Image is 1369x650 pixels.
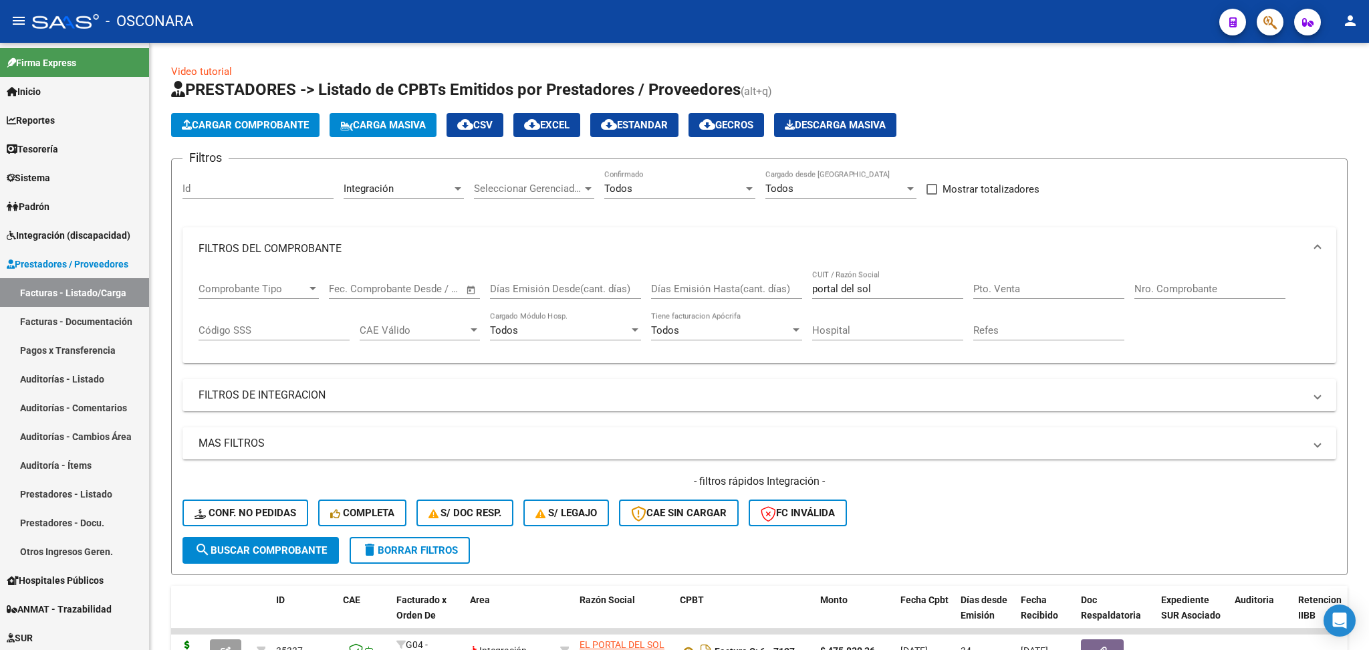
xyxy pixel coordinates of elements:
div: FILTROS DEL COMPROBANTE [182,270,1336,364]
span: Sistema [7,171,50,185]
app-download-masive: Descarga masiva de comprobantes (adjuntos) [774,113,896,137]
span: Descarga Masiva [785,119,886,131]
button: CSV [447,113,503,137]
span: Seleccionar Gerenciador [474,183,582,195]
span: S/ legajo [535,507,597,519]
datatable-header-cell: Días desde Emisión [955,586,1015,645]
span: Todos [765,183,793,195]
datatable-header-cell: Monto [815,586,895,645]
span: Auditoria [1235,594,1274,605]
span: Fecha Recibido [1021,594,1058,621]
button: FC Inválida [749,500,847,526]
span: Tesorería [7,142,58,156]
mat-panel-title: MAS FILTROS [199,436,1304,451]
button: EXCEL [513,113,580,137]
datatable-header-cell: CAE [338,586,391,645]
datatable-header-cell: Fecha Recibido [1015,586,1076,645]
span: Retencion IIBB [1298,594,1342,621]
span: Estandar [601,119,668,131]
span: Padrón [7,199,49,214]
span: Integración [344,183,394,195]
span: Borrar Filtros [362,544,458,556]
span: Días desde Emisión [961,594,1007,621]
button: S/ legajo [523,500,609,526]
mat-panel-title: FILTROS DE INTEGRACION [199,388,1304,403]
mat-expansion-panel-header: MAS FILTROS [182,427,1336,459]
span: (alt+q) [741,85,772,98]
span: Prestadores / Proveedores [7,257,128,272]
button: S/ Doc Resp. [416,500,514,526]
span: Facturado x Orden De [396,594,447,621]
span: Firma Express [7,56,76,70]
button: Completa [318,500,406,526]
span: EXCEL [524,119,570,131]
span: Completa [330,507,394,519]
span: ID [276,594,285,605]
span: Hospitales Públicos [7,573,104,588]
mat-icon: cloud_download [699,116,715,132]
datatable-header-cell: Fecha Cpbt [895,586,955,645]
datatable-header-cell: CPBT [674,586,815,645]
mat-icon: cloud_download [601,116,617,132]
span: CSV [457,119,493,131]
button: Open calendar [464,282,479,298]
span: FC Inválida [761,507,835,519]
span: Todos [651,324,679,336]
mat-icon: cloud_download [524,116,540,132]
mat-expansion-panel-header: FILTROS DEL COMPROBANTE [182,227,1336,270]
mat-icon: cloud_download [457,116,473,132]
button: Estandar [590,113,678,137]
span: Gecros [699,119,753,131]
span: CAE SIN CARGAR [631,507,727,519]
span: Area [470,594,490,605]
mat-icon: person [1342,13,1358,29]
span: ANMAT - Trazabilidad [7,602,112,617]
datatable-header-cell: Area [465,586,555,645]
span: Comprobante Tipo [199,283,307,295]
a: Video tutorial [171,66,232,78]
datatable-header-cell: Doc Respaldatoria [1076,586,1156,645]
h4: - filtros rápidos Integración - [182,474,1336,489]
span: Todos [604,183,632,195]
span: PRESTADORES -> Listado de CPBTs Emitidos por Prestadores / Proveedores [171,80,741,99]
button: Conf. no pedidas [182,500,308,526]
div: Open Intercom Messenger [1324,605,1356,637]
input: Fecha inicio [329,283,383,295]
button: Cargar Comprobante [171,113,320,137]
span: - OSCONARA [106,7,193,36]
button: Descarga Masiva [774,113,896,137]
button: Gecros [689,113,764,137]
datatable-header-cell: Razón Social [574,586,674,645]
button: Carga Masiva [330,113,437,137]
mat-icon: menu [11,13,27,29]
button: Buscar Comprobante [182,537,339,564]
span: Mostrar totalizadores [943,181,1039,197]
datatable-header-cell: Facturado x Orden De [391,586,465,645]
h3: Filtros [182,148,229,167]
span: Reportes [7,113,55,128]
datatable-header-cell: ID [271,586,338,645]
datatable-header-cell: Expediente SUR Asociado [1156,586,1229,645]
mat-icon: search [195,542,211,558]
button: Borrar Filtros [350,537,470,564]
span: Doc Respaldatoria [1081,594,1141,621]
span: Razón Social [580,594,635,605]
span: SUR [7,631,33,645]
span: Monto [820,594,848,605]
span: CAE Válido [360,324,468,336]
span: Fecha Cpbt [900,594,949,605]
span: Buscar Comprobante [195,544,327,556]
mat-icon: delete [362,542,378,558]
span: CAE [343,594,360,605]
span: Conf. no pedidas [195,507,296,519]
span: CPBT [680,594,704,605]
mat-expansion-panel-header: FILTROS DE INTEGRACION [182,379,1336,411]
span: S/ Doc Resp. [428,507,502,519]
button: CAE SIN CARGAR [619,500,739,526]
input: Fecha fin [395,283,460,295]
span: Cargar Comprobante [182,119,309,131]
span: Inicio [7,84,41,99]
span: Integración (discapacidad) [7,228,130,243]
span: Todos [490,324,518,336]
span: Carga Masiva [340,119,426,131]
